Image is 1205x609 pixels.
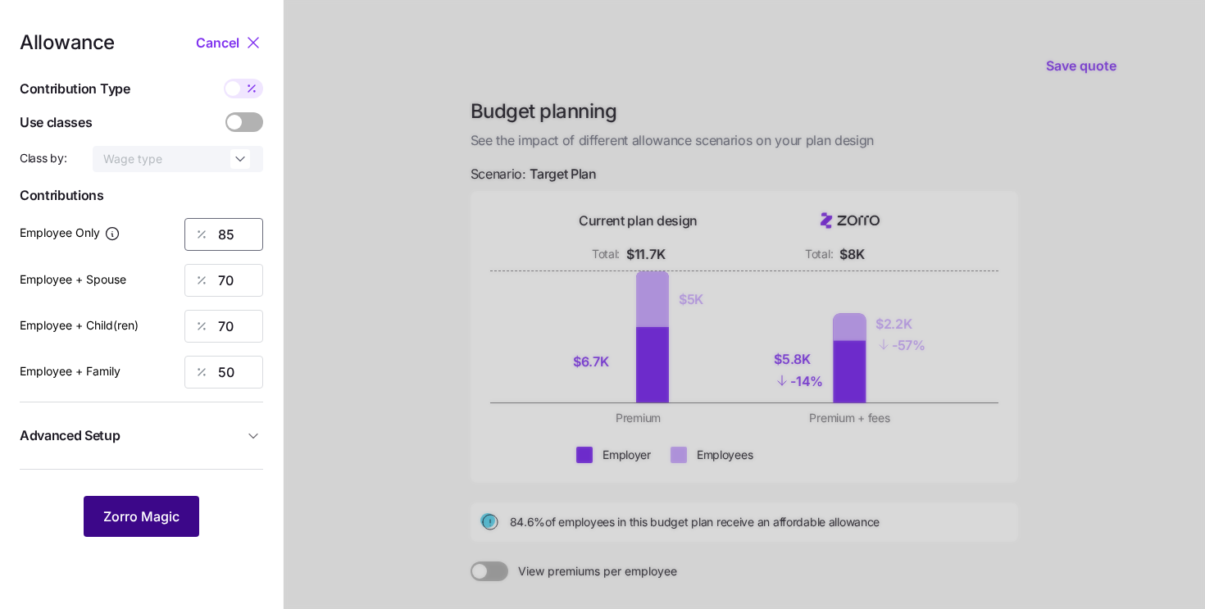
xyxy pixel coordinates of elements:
[196,33,243,52] button: Cancel
[20,416,263,456] button: Advanced Setup
[20,316,139,334] label: Employee + Child(ren)
[196,33,239,52] span: Cancel
[20,150,66,166] span: Class by:
[103,507,180,526] span: Zorro Magic
[20,33,115,52] span: Allowance
[20,79,130,99] span: Contribution Type
[20,425,120,446] span: Advanced Setup
[20,112,92,133] span: Use classes
[20,185,263,206] span: Contributions
[84,496,199,537] button: Zorro Magic
[20,224,120,242] label: Employee Only
[20,362,120,380] label: Employee + Family
[20,270,126,289] label: Employee + Spouse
